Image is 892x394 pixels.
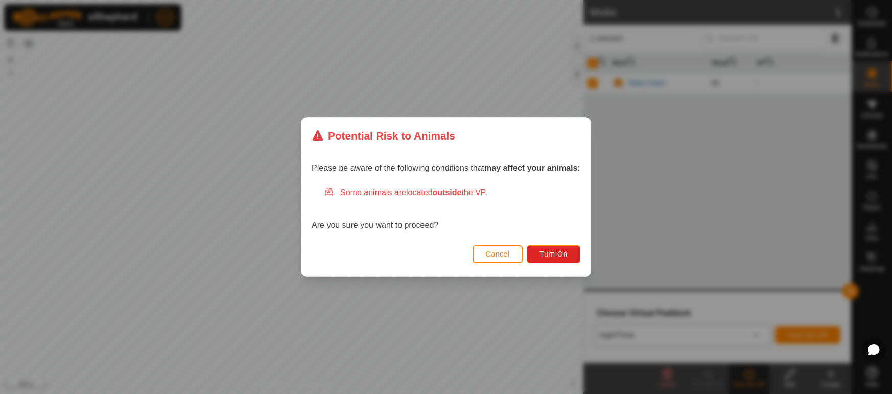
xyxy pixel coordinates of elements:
[312,187,580,231] div: Are you sure you want to proceed?
[433,188,462,197] strong: outside
[473,245,523,263] button: Cancel
[486,250,510,258] span: Cancel
[312,128,455,144] div: Potential Risk to Animals
[312,164,580,172] span: Please be aware of the following conditions that
[527,245,580,263] button: Turn On
[324,187,580,199] div: Some animals are
[484,164,580,172] strong: may affect your animals:
[540,250,568,258] span: Turn On
[406,188,487,197] span: located the VP.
